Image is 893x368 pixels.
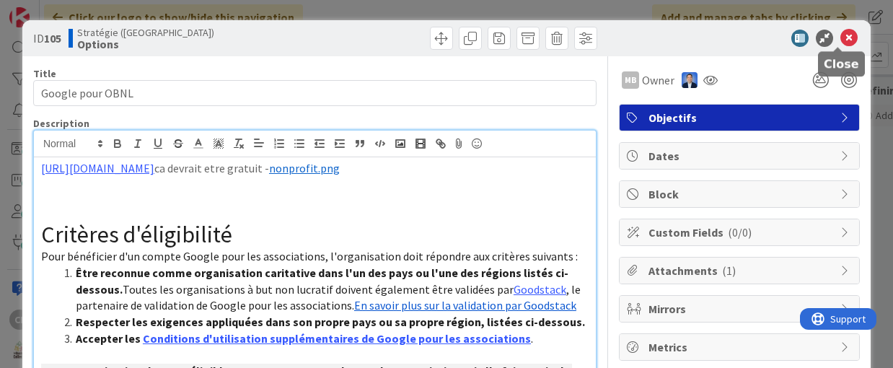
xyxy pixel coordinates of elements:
span: Toutes les organisations à but non lucratif doivent également être validées par [123,282,514,297]
span: Mirrors [648,300,833,317]
b: Options [77,38,214,50]
span: Support [30,2,66,19]
span: nonprofit.png [269,161,340,175]
span: Dates [648,147,833,165]
span: Critères d'éligibilité [41,220,232,249]
input: type card name here... [33,80,597,106]
span: Attachments [648,262,833,279]
a: Conditions d'utilisation supplémentaires de Google pour les associations [143,331,531,346]
p: ca devrait etre gratuit - [41,160,589,177]
h5: Close [824,57,859,71]
span: Owner [642,71,674,89]
div: MB [622,71,639,89]
span: ID [33,30,61,47]
span: ( 1 ) [722,263,736,278]
span: Block [648,185,833,203]
a: [URL][DOMAIN_NAME] [41,161,154,175]
a: En savoir plus sur la validation par Goodstack [354,298,576,312]
label: Title [33,67,56,80]
span: ( 0/0 ) [728,225,752,240]
b: 105 [44,31,61,45]
span: Stratégie ([GEOGRAPHIC_DATA]) [77,27,214,38]
span: Description [33,117,89,130]
span: Custom Fields [648,224,833,241]
strong: Respecter les exigences appliquées dans son propre pays ou sa propre région, listées ci-dessous. [76,315,585,329]
img: DP [682,72,698,88]
strong: Accepter les [76,331,141,346]
span: Objectifs [648,109,833,126]
a: Goodstack [514,282,566,297]
span: . [531,331,533,346]
strong: Être reconnue comme organisation caritative dans l'un des pays ou l'une des régions listés ci-des... [76,266,568,297]
span: Pour bénéficier d'un compte Google pour les associations, l'organisation doit répondre aux critèr... [41,249,578,263]
span: Metrics [648,338,833,356]
span: , le partenaire de validation de Google pour les associations. [76,282,583,313]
